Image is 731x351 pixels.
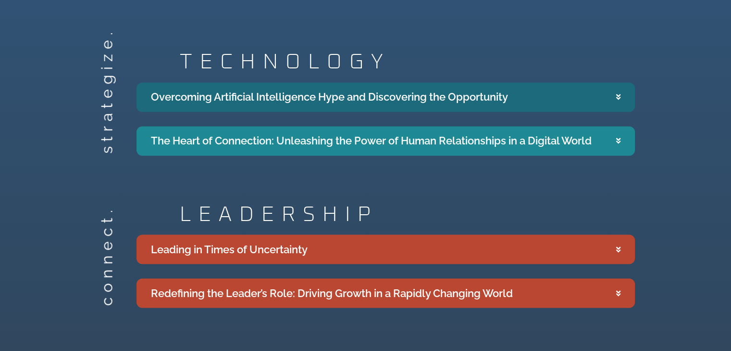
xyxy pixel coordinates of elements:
[136,82,635,112] summary: Overcoming Artificial Intelligence Hype and Discovering the Opportunity
[136,234,635,308] div: Accordion. Open links with Enter or Space, close with Escape, and navigate with Arrow Keys
[99,290,114,306] h2: connect.
[136,278,635,308] summary: Redefining the Leader’s Role: Driving Growth in a Rapidly Changing World
[136,82,635,156] div: Accordion. Open links with Enter or Space, close with Escape, and navigate with Arrow Keys
[99,138,114,154] h2: strategize.
[136,126,635,156] summary: The Heart of Connection: Unleashing the Power of Human Relationships in a Digital World
[151,89,508,105] div: Overcoming Artificial Intelligence Hype and Discovering the Opportunity
[136,234,635,264] summary: Leading in Times of Uncertainty
[180,204,635,225] h2: LEADERSHIP
[151,285,513,301] div: Redefining the Leader’s Role: Driving Growth in a Rapidly Changing World
[151,133,592,149] div: The Heart of Connection: Unleashing the Power of Human Relationships in a Digital World
[180,52,635,73] h2: TECHNOLOGY
[151,241,308,257] div: Leading in Times of Uncertainty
